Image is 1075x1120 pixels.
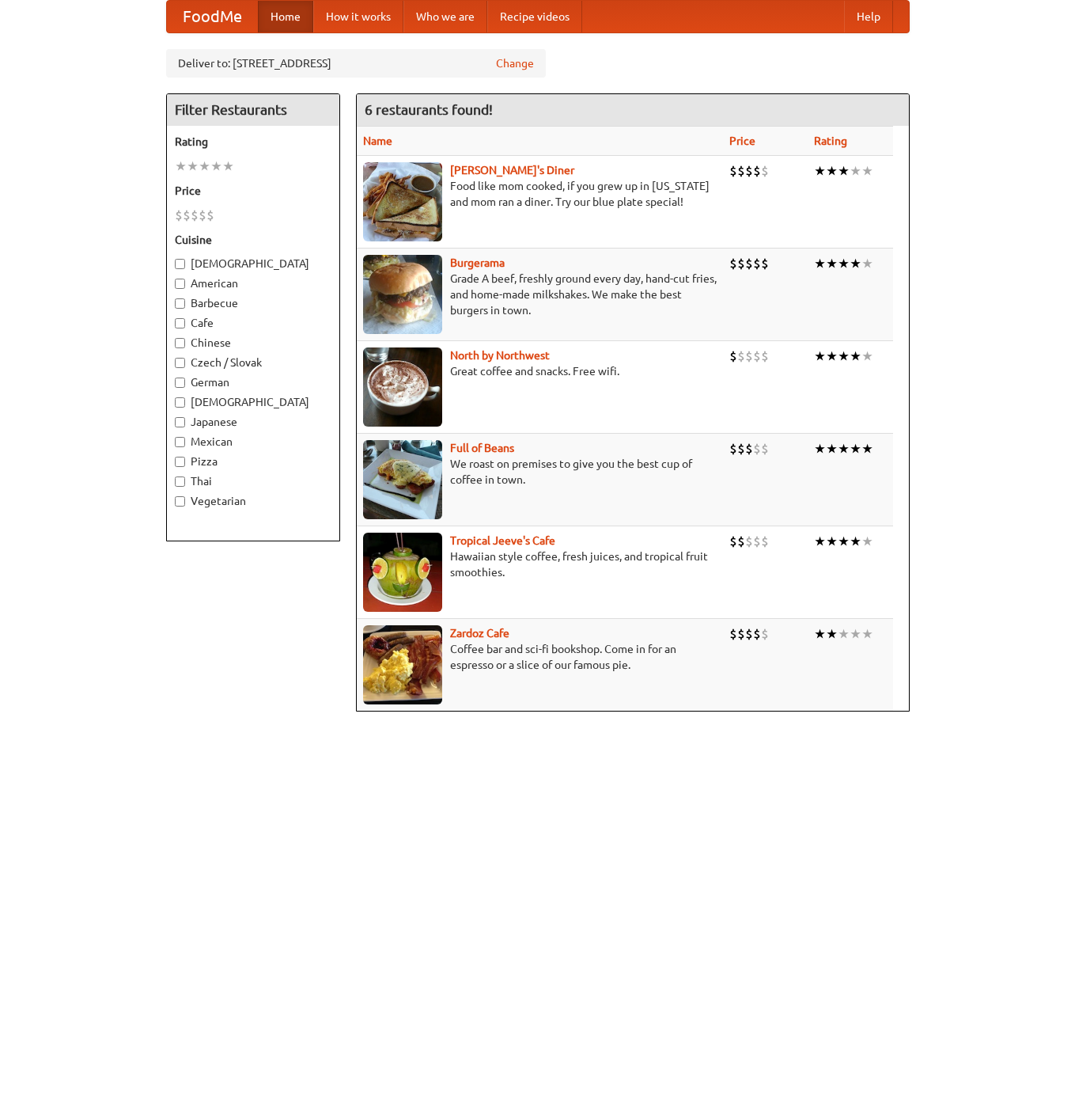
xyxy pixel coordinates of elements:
[737,255,745,272] li: $
[850,347,861,365] li: ★
[838,347,850,365] li: ★
[729,255,737,272] li: $
[175,158,187,175] li: ★
[753,347,761,365] li: $
[487,1,582,32] a: Recipe videos
[745,625,753,643] li: $
[838,533,850,550] li: ★
[199,207,206,224] li: $
[363,255,442,334] img: burgerama.jpg
[175,295,331,311] label: Barbecue
[753,162,761,180] li: $
[850,440,861,457] li: ★
[496,55,534,71] a: Change
[175,434,331,450] label: Mexican
[814,625,826,643] li: ★
[753,440,761,457] li: $
[363,271,717,318] p: Grade A beef, freshly ground every day, hand-cut fries, and home-made milkshakes. We make the bes...
[729,347,737,365] li: $
[403,1,487,32] a: Who we are
[745,162,753,180] li: $
[363,162,442,241] img: sallys.jpg
[861,347,873,365] li: ★
[363,456,717,488] p: We roast on premises to give you the best cup of coffee in town.
[175,374,331,390] label: German
[844,1,893,32] a: Help
[861,255,873,272] li: ★
[175,207,183,224] li: $
[826,625,838,643] li: ★
[175,355,331,370] label: Czech / Slovak
[737,347,745,365] li: $
[753,533,761,550] li: $
[850,533,861,550] li: ★
[175,279,185,289] input: American
[761,440,769,457] li: $
[745,533,753,550] li: $
[729,162,737,180] li: $
[175,417,185,427] input: Japanese
[450,442,514,454] a: Full of Beans
[761,625,769,643] li: $
[210,158,222,175] li: ★
[363,440,442,519] img: beans.jpg
[175,358,185,368] input: Czech / Slovak
[363,533,442,612] img: jeeves.jpg
[175,476,185,487] input: Thai
[450,349,550,362] b: North by Northwest
[166,49,546,78] div: Deliver to: [STREET_ADDRESS]
[167,94,339,126] h4: Filter Restaurants
[745,347,753,365] li: $
[838,625,850,643] li: ★
[826,162,838,180] li: ★
[729,625,737,643] li: $
[175,397,185,408] input: [DEMOGRAPHIC_DATA]
[826,440,838,457] li: ★
[861,440,873,457] li: ★
[363,135,392,147] a: Name
[167,1,258,32] a: FoodMe
[729,135,755,147] a: Price
[313,1,403,32] a: How it works
[363,363,717,379] p: Great coffee and snacks. Free wifi.
[175,275,331,291] label: American
[175,335,331,351] label: Chinese
[450,627,509,640] a: Zardoz Cafe
[814,135,847,147] a: Rating
[175,394,331,410] label: [DEMOGRAPHIC_DATA]
[450,256,505,269] a: Burgerama
[175,378,185,388] input: German
[737,533,745,550] li: $
[175,315,331,331] label: Cafe
[729,533,737,550] li: $
[814,440,826,457] li: ★
[838,162,850,180] li: ★
[861,533,873,550] li: ★
[222,158,234,175] li: ★
[450,164,574,177] a: [PERSON_NAME]'s Diner
[814,162,826,180] li: ★
[826,533,838,550] li: ★
[175,496,185,507] input: Vegetarian
[450,534,555,547] b: Tropical Jeeve's Cafe
[861,625,873,643] li: ★
[363,641,717,673] p: Coffee bar and sci-fi bookshop. Come in for an espresso or a slice of our famous pie.
[175,259,185,269] input: [DEMOGRAPHIC_DATA]
[737,162,745,180] li: $
[175,414,331,430] label: Japanese
[850,255,861,272] li: ★
[175,338,185,348] input: Chinese
[745,440,753,457] li: $
[850,162,861,180] li: ★
[745,255,753,272] li: $
[761,347,769,365] li: $
[814,255,826,272] li: ★
[838,255,850,272] li: ★
[761,255,769,272] li: $
[363,549,717,580] p: Hawaiian style coffee, fresh juices, and tropical fruit smoothies.
[363,625,442,704] img: zardoz.jpg
[729,440,737,457] li: $
[258,1,313,32] a: Home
